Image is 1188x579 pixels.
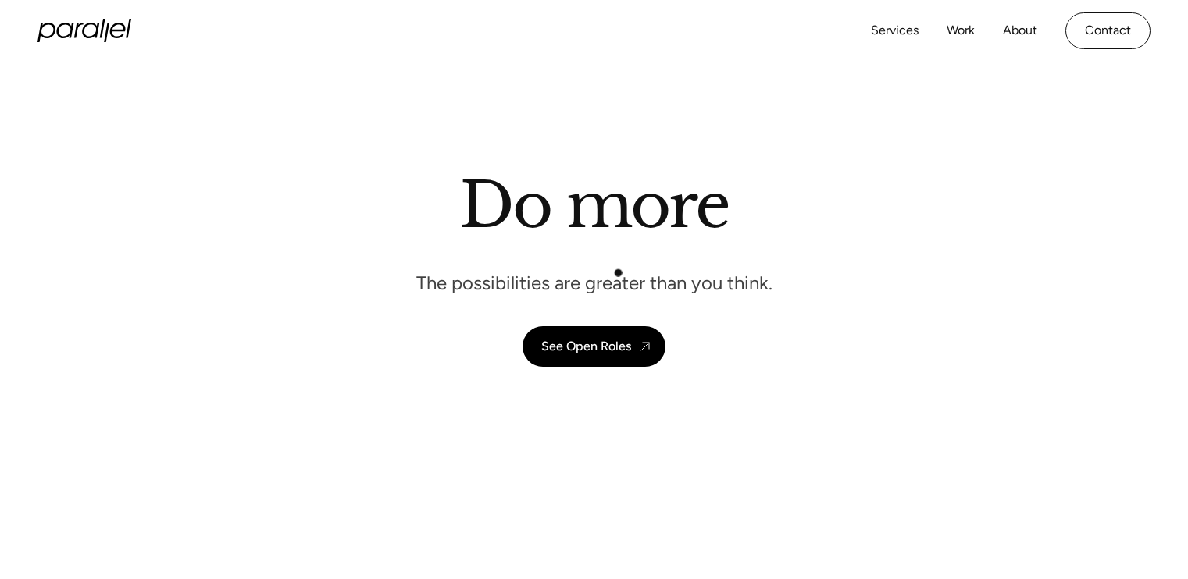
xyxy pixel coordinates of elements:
[871,20,919,42] a: Services
[459,168,729,243] h1: Do more
[523,326,665,367] a: See Open Roles
[947,20,975,42] a: Work
[541,339,631,353] div: See Open Roles
[1003,20,1037,42] a: About
[1065,12,1151,49] a: Contact
[416,271,772,295] p: The possibilities are greater than you think.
